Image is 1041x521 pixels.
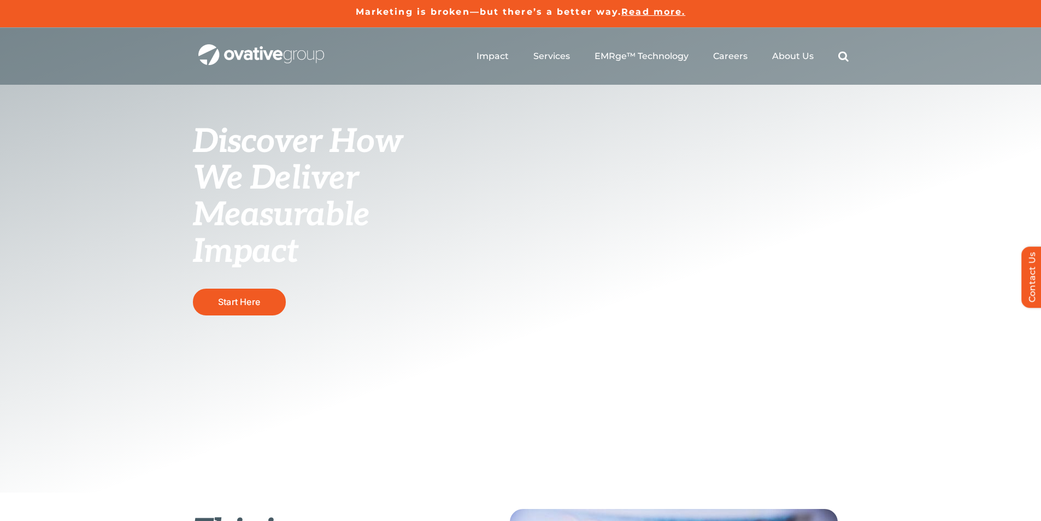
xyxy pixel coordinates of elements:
a: About Us [772,51,814,62]
a: Read more. [621,7,685,17]
span: Discover How [193,122,403,162]
span: We Deliver Measurable Impact [193,159,370,272]
a: OG_Full_horizontal_WHT [198,43,324,54]
a: Start Here [193,289,286,315]
a: Impact [477,51,509,62]
a: Marketing is broken—but there’s a better way. [356,7,622,17]
a: EMRge™ Technology [595,51,689,62]
a: Careers [713,51,748,62]
nav: Menu [477,39,849,74]
a: Search [838,51,849,62]
a: Services [533,51,570,62]
span: Start Here [218,296,260,307]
